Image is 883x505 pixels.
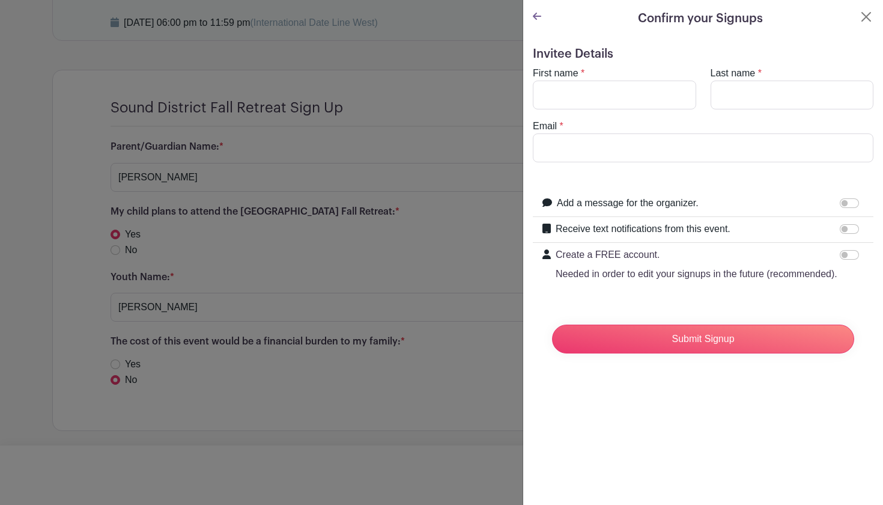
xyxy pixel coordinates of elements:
[533,119,557,133] label: Email
[533,66,578,81] label: First name
[711,66,756,81] label: Last name
[556,248,837,262] p: Create a FREE account.
[552,325,854,353] input: Submit Signup
[557,196,699,210] label: Add a message for the organizer.
[859,10,873,24] button: Close
[556,222,730,236] label: Receive text notifications from this event.
[533,47,873,61] h5: Invitee Details
[556,267,837,281] p: Needed in order to edit your signups in the future (recommended).
[638,10,763,28] h5: Confirm your Signups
